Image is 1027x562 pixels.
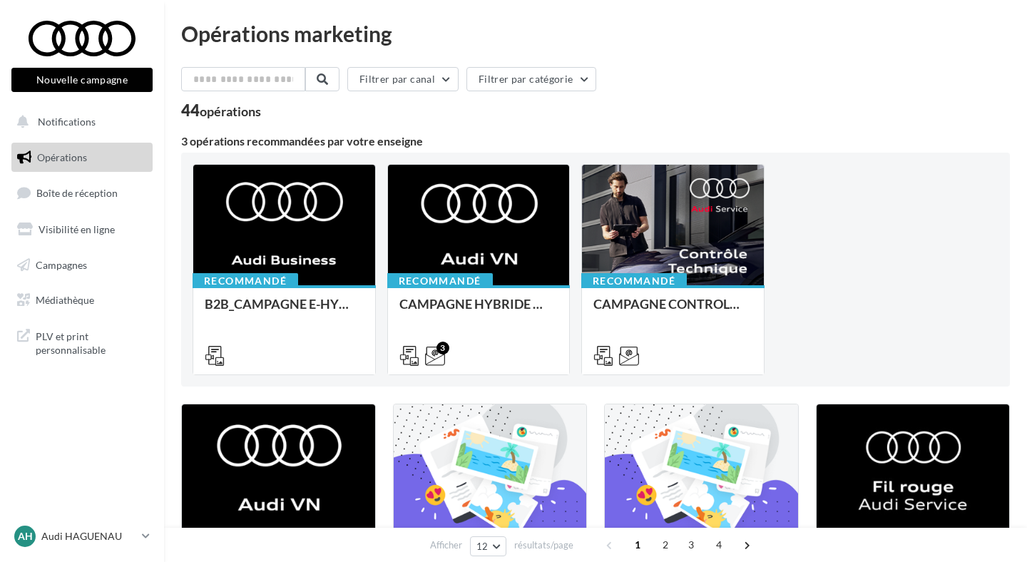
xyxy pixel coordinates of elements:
span: résultats/page [514,538,573,552]
span: PLV et print personnalisable [36,327,147,357]
div: CAMPAGNE CONTROLE TECHNIQUE 25€ OCTOBRE [593,297,752,325]
span: Visibilité en ligne [39,223,115,235]
div: B2B_CAMPAGNE E-HYBRID OCTOBRE [205,297,364,325]
div: 3 [436,342,449,354]
span: Afficher [430,538,462,552]
span: 4 [707,533,730,556]
p: Audi HAGUENAU [41,529,136,543]
a: PLV et print personnalisable [9,321,155,363]
div: 44 [181,103,261,118]
span: 2 [654,533,677,556]
div: opérations [200,105,261,118]
button: 12 [470,536,506,556]
div: Recommandé [387,273,493,289]
span: AH [18,529,33,543]
span: Opérations [37,151,87,163]
div: Recommandé [193,273,298,289]
a: Boîte de réception [9,178,155,208]
span: Médiathèque [36,294,94,306]
a: Médiathèque [9,285,155,315]
div: 3 opérations recommandées par votre enseigne [181,136,1010,147]
div: Opérations marketing [181,23,1010,44]
span: 3 [680,533,702,556]
span: Boîte de réception [36,187,118,199]
a: Campagnes [9,250,155,280]
button: Filtrer par catégorie [466,67,596,91]
button: Filtrer par canal [347,67,459,91]
a: AH Audi HAGUENAU [11,523,153,550]
a: Opérations [9,143,155,173]
button: Nouvelle campagne [11,68,153,92]
button: Notifications [9,107,150,137]
div: Recommandé [581,273,687,289]
span: Campagnes [36,258,87,270]
span: 12 [476,541,489,552]
div: CAMPAGNE HYBRIDE RECHARGEABLE [399,297,558,325]
span: 1 [626,533,649,556]
span: Notifications [38,116,96,128]
a: Visibilité en ligne [9,215,155,245]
